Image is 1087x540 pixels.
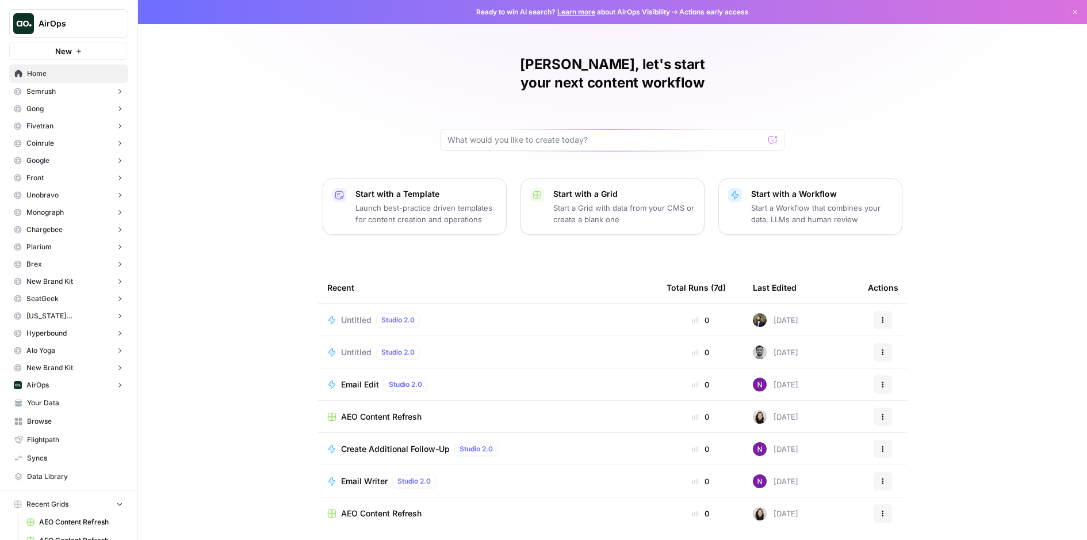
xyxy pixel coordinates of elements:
[39,18,108,29] span: AirOps
[9,273,128,290] button: New Brand Kit
[26,86,56,97] span: Semrush
[9,43,128,60] button: New
[341,379,379,390] span: Email Edit
[667,314,734,326] div: 0
[13,13,34,34] img: AirOps Logo
[460,444,493,454] span: Studio 2.0
[476,7,670,17] span: Ready to win AI search? about AirOps Visibility
[26,276,73,287] span: New Brand Kit
[440,55,785,92] h1: [PERSON_NAME], let's start your next content workflow
[9,307,128,325] button: [US_STATE][GEOGRAPHIC_DATA]
[753,507,767,520] img: t5ef5oef8zpw1w4g2xghobes91mw
[753,410,767,424] img: t5ef5oef8zpw1w4g2xghobes91mw
[26,173,44,183] span: Front
[753,313,767,327] img: 4dqwcgipae5fdwxp9v51u2818epj
[355,188,497,200] p: Start with a Template
[327,508,648,519] a: AEO Content Refresh
[520,178,705,235] button: Start with a GridStart a Grid with data from your CMS or create a blank one
[341,314,372,326] span: Untitled
[26,345,55,356] span: Alo Yoga
[9,135,128,152] button: Coinrule
[26,294,59,304] span: SeatGeek
[718,178,902,235] button: Start with a WorkflowStart a Workflow that combines your data, LLMs and human review
[397,476,431,486] span: Studio 2.0
[26,242,52,252] span: Plarium
[9,152,128,169] button: Google
[327,272,648,303] div: Recent
[9,431,128,449] a: Flightpath
[9,496,128,513] button: Recent Grids
[9,467,128,486] a: Data Library
[753,378,798,391] div: [DATE]
[9,238,128,256] button: Plarium
[679,7,749,17] span: Actions early access
[27,435,123,445] span: Flightpath
[753,442,798,456] div: [DATE]
[9,394,128,412] a: Your Data
[9,187,128,204] button: Unobravo
[26,190,59,200] span: Unobravo
[753,474,767,488] img: kedmmdess6i2jj5txyq6cw0yj4oc
[9,359,128,377] button: New Brand Kit
[9,290,128,307] button: SeatGeek
[381,315,415,325] span: Studio 2.0
[341,411,422,423] span: AEO Content Refresh
[26,380,49,390] span: AirOps
[753,474,798,488] div: [DATE]
[341,476,388,487] span: Email Writer
[753,345,798,359] div: [DATE]
[753,442,767,456] img: kedmmdess6i2jj5txyq6cw0yj4oc
[667,347,734,358] div: 0
[667,272,726,303] div: Total Runs (7d)
[327,313,648,327] a: UntitledStudio 2.0
[355,202,497,225] p: Launch best-practice driven templates for content creation and operations
[667,443,734,455] div: 0
[27,453,123,463] span: Syncs
[9,117,128,135] button: Fivetran
[9,204,128,221] button: Monograph
[9,377,128,394] button: AirOps
[389,379,422,390] span: Studio 2.0
[341,443,450,455] span: Create Additional Follow-Up
[751,202,893,225] p: Start a Workflow that combines your data, LLMs and human review
[9,256,128,273] button: Brex
[751,188,893,200] p: Start with a Workflow
[557,7,595,16] a: Learn more
[753,507,798,520] div: [DATE]
[753,345,767,359] img: 6v3gwuotverrb420nfhk5cu1cyh1
[27,416,123,427] span: Browse
[9,221,128,238] button: Chargebee
[9,64,128,83] a: Home
[447,134,764,146] input: What would you like to create today?
[26,311,111,321] span: [US_STATE][GEOGRAPHIC_DATA]
[26,259,42,269] span: Brex
[9,342,128,359] button: Alo Yoga
[667,476,734,487] div: 0
[667,411,734,423] div: 0
[753,378,767,391] img: kedmmdess6i2jj5txyq6cw0yj4oc
[55,45,72,57] span: New
[327,474,648,488] a: Email WriterStudio 2.0
[753,313,798,327] div: [DATE]
[323,178,507,235] button: Start with a TemplateLaunch best-practice driven templates for content creation and operations
[553,188,695,200] p: Start with a Grid
[753,410,798,424] div: [DATE]
[327,378,648,391] a: Email EditStudio 2.0
[26,328,67,339] span: Hyperbound
[327,345,648,359] a: UntitledStudio 2.0
[39,517,123,527] span: AEO Content Refresh
[26,104,44,114] span: Gong
[27,69,123,79] span: Home
[26,138,54,149] span: Coinrule
[21,513,128,531] a: AEO Content Refresh
[381,347,415,358] span: Studio 2.0
[868,272,898,303] div: Actions
[753,272,797,303] div: Last Edited
[26,225,63,235] span: Chargebee
[9,449,128,467] a: Syncs
[341,347,372,358] span: Untitled
[26,363,73,373] span: New Brand Kit
[9,100,128,117] button: Gong
[341,508,422,519] span: AEO Content Refresh
[667,379,734,390] div: 0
